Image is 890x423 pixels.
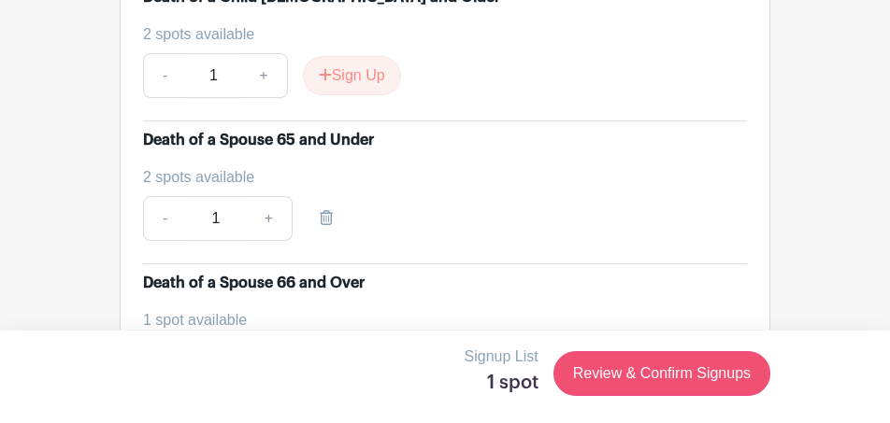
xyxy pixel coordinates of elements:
[143,129,374,151] div: Death of a Spouse 65 and Under
[303,56,401,95] button: Sign Up
[143,272,365,294] div: Death of a Spouse 66 and Over
[553,351,770,396] a: Review & Confirm Signups
[465,372,538,394] h5: 1 spot
[143,166,732,189] div: 2 spots available
[143,53,186,98] a: -
[240,53,287,98] a: +
[143,309,732,331] div: 1 spot available
[143,196,186,241] a: -
[143,23,732,46] div: 2 spots available
[465,345,538,368] p: Signup List
[246,196,293,241] a: +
